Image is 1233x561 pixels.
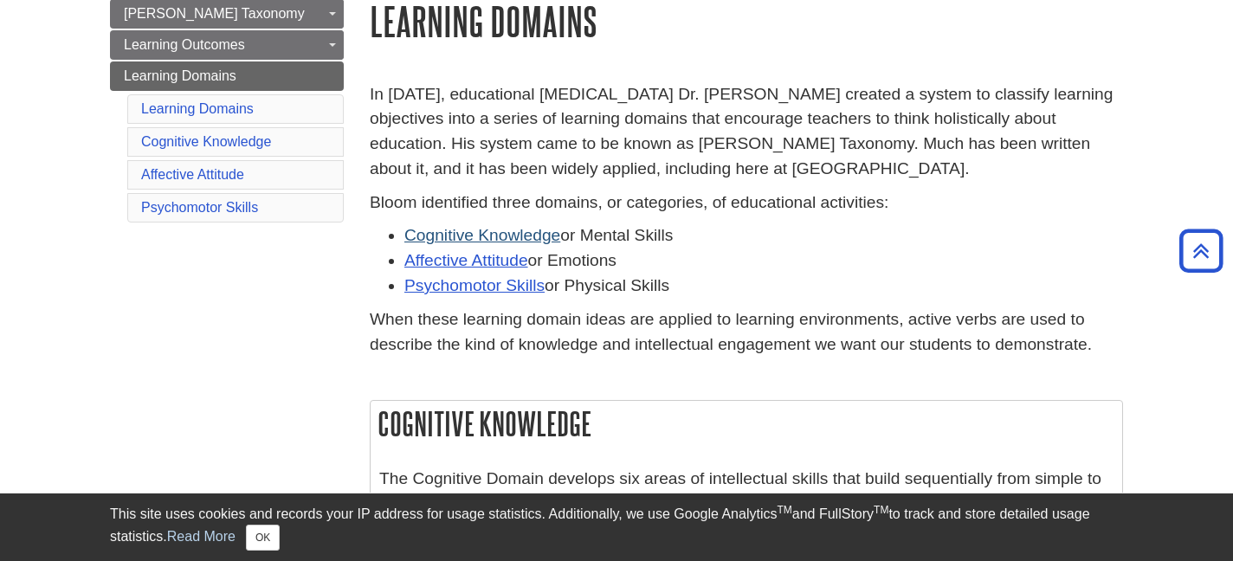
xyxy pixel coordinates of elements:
[167,529,236,544] a: Read More
[124,68,236,83] span: Learning Domains
[404,251,528,269] a: Affective Attitude
[404,226,560,244] a: Cognitive Knowledge
[141,101,254,116] a: Learning Domains
[874,504,888,516] sup: TM
[404,248,1123,274] li: or Emotions
[370,307,1123,358] p: When these learning domain ideas are applied to learning environments, active verbs are used to d...
[371,401,1122,447] h2: Cognitive Knowledge
[110,504,1123,551] div: This site uses cookies and records your IP address for usage statistics. Additionally, we use Goo...
[141,134,271,149] a: Cognitive Knowledge
[110,30,344,60] a: Learning Outcomes
[404,274,1123,299] li: or Physical Skills
[246,525,280,551] button: Close
[370,190,1123,216] p: Bloom identified three domains, or categories, of educational activities:
[110,61,344,91] a: Learning Domains
[124,37,245,52] span: Learning Outcomes
[379,467,1114,541] p: The Cognitive Domain develops six areas of intellectual skills that build sequentially from simpl...
[124,6,305,21] span: [PERSON_NAME] Taxonomy
[404,276,545,294] a: Psychomotor Skills
[370,82,1123,182] p: In [DATE], educational [MEDICAL_DATA] Dr. [PERSON_NAME] created a system to classify learning obj...
[141,167,244,182] a: Affective Attitude
[777,504,791,516] sup: TM
[404,223,1123,248] li: or Mental Skills
[141,200,258,215] a: Psychomotor Skills
[1173,239,1229,262] a: Back to Top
